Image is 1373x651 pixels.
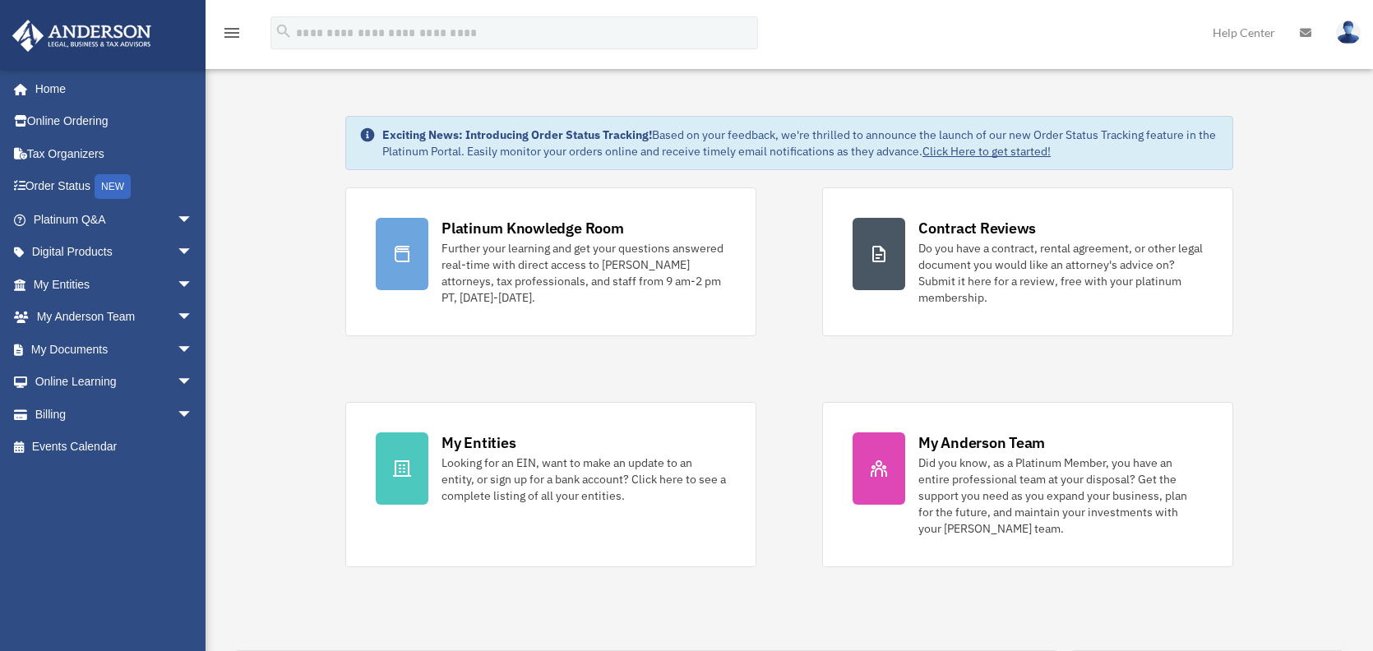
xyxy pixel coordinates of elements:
[12,137,218,170] a: Tax Organizers
[12,203,218,236] a: Platinum Q&Aarrow_drop_down
[822,402,1233,567] a: My Anderson Team Did you know, as a Platinum Member, you have an entire professional team at your...
[7,20,156,52] img: Anderson Advisors Platinum Portal
[345,187,756,336] a: Platinum Knowledge Room Further your learning and get your questions answered real-time with dire...
[12,398,218,431] a: Billingarrow_drop_down
[1336,21,1361,44] img: User Pic
[177,333,210,367] span: arrow_drop_down
[222,23,242,43] i: menu
[177,203,210,237] span: arrow_drop_down
[918,432,1045,453] div: My Anderson Team
[12,105,218,138] a: Online Ordering
[922,144,1051,159] a: Click Here to get started!
[918,240,1203,306] div: Do you have a contract, rental agreement, or other legal document you would like an attorney's ad...
[95,174,131,199] div: NEW
[12,268,218,301] a: My Entitiesarrow_drop_down
[345,402,756,567] a: My Entities Looking for an EIN, want to make an update to an entity, or sign up for a bank accoun...
[275,22,293,40] i: search
[12,72,210,105] a: Home
[222,29,242,43] a: menu
[822,187,1233,336] a: Contract Reviews Do you have a contract, rental agreement, or other legal document you would like...
[441,240,726,306] div: Further your learning and get your questions answered real-time with direct access to [PERSON_NAM...
[382,127,652,142] strong: Exciting News: Introducing Order Status Tracking!
[441,218,624,238] div: Platinum Knowledge Room
[177,236,210,270] span: arrow_drop_down
[177,366,210,399] span: arrow_drop_down
[12,366,218,399] a: Online Learningarrow_drop_down
[12,170,218,204] a: Order StatusNEW
[12,333,218,366] a: My Documentsarrow_drop_down
[12,431,218,464] a: Events Calendar
[12,301,218,334] a: My Anderson Teamarrow_drop_down
[177,268,210,302] span: arrow_drop_down
[12,236,218,269] a: Digital Productsarrow_drop_down
[441,432,515,453] div: My Entities
[177,398,210,432] span: arrow_drop_down
[177,301,210,335] span: arrow_drop_down
[918,218,1036,238] div: Contract Reviews
[382,127,1219,159] div: Based on your feedback, we're thrilled to announce the launch of our new Order Status Tracking fe...
[918,455,1203,537] div: Did you know, as a Platinum Member, you have an entire professional team at your disposal? Get th...
[441,455,726,504] div: Looking for an EIN, want to make an update to an entity, or sign up for a bank account? Click her...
